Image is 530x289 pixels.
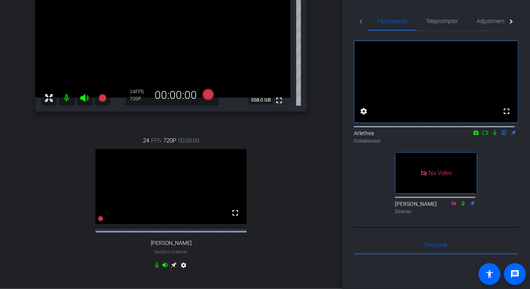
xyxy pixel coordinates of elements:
span: No Video [429,169,452,177]
mat-icon: settings [179,262,188,271]
span: 720P [163,136,176,145]
span: Subject [155,248,188,255]
span: 558.0 GB [248,95,274,105]
span: Participants [377,18,407,24]
span: FPS [151,136,161,145]
div: Director [395,208,477,215]
mat-icon: message [510,269,520,279]
span: Chrome [171,250,188,254]
mat-icon: settings [359,107,368,116]
span: Adjustments [477,18,508,24]
div: 00:00:00 [150,89,202,102]
mat-icon: fullscreen [502,107,511,116]
mat-icon: accessibility [485,269,494,279]
span: - [170,249,171,255]
span: Everyone [425,242,447,248]
div: Arlethea [354,129,518,144]
span: [PERSON_NAME] [151,240,191,246]
span: FPS [135,89,144,95]
div: 24 [130,89,150,95]
mat-icon: fullscreen [231,208,240,218]
div: [PERSON_NAME] [395,200,477,215]
div: Collaborator [354,137,518,144]
mat-icon: fullscreen [274,96,284,105]
div: 720P [130,96,150,102]
span: Teleprompter [426,18,458,24]
span: 00:00:00 [178,136,199,145]
span: 24 [143,136,149,145]
mat-icon: flip [499,129,509,136]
